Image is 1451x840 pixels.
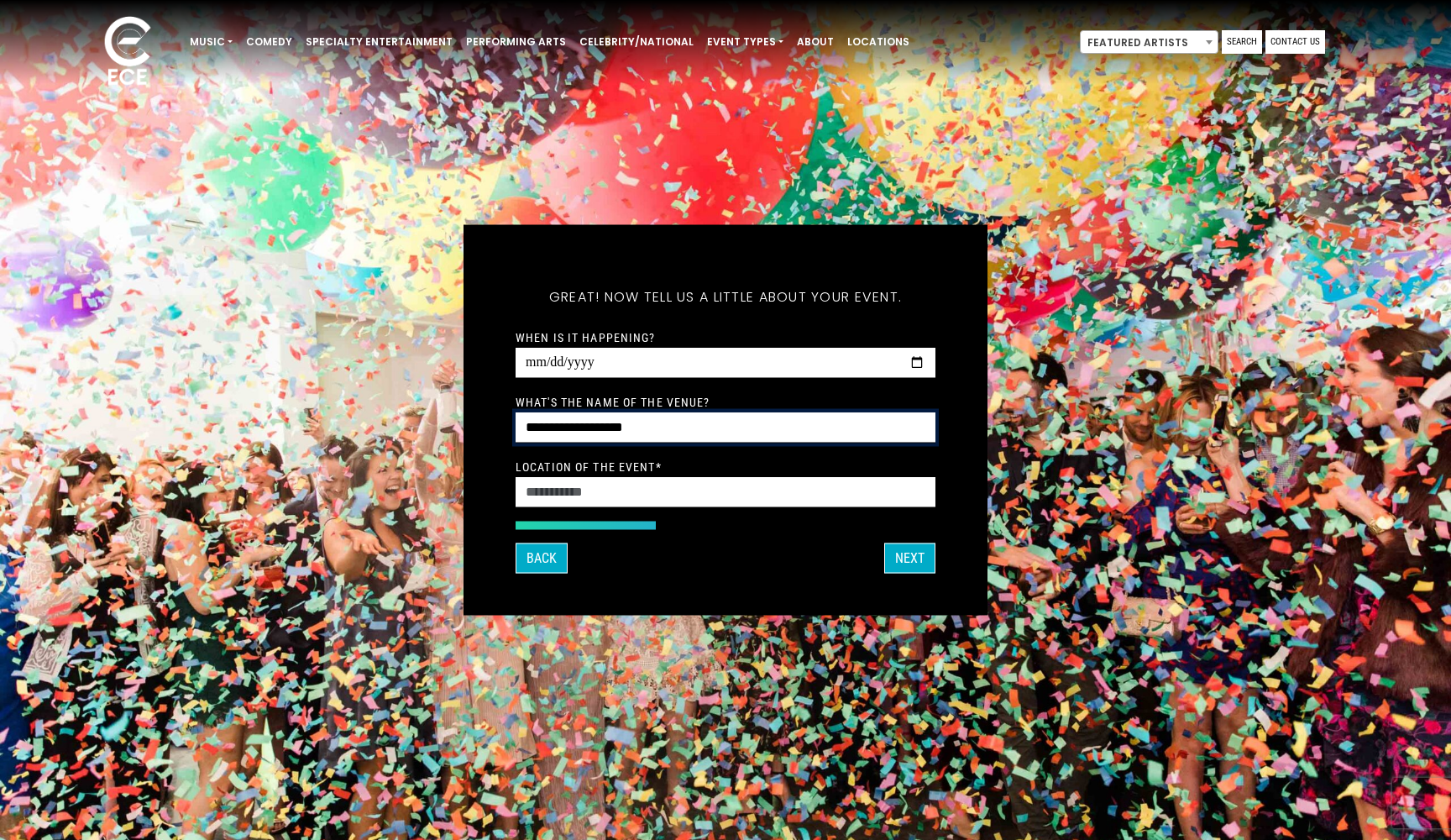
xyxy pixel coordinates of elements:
[183,28,239,56] a: Music
[299,28,459,56] a: Specialty Entertainment
[1080,30,1218,54] span: Featured Artists
[1265,30,1325,54] a: Contact Us
[884,543,935,574] button: Next
[516,330,656,345] label: When is it happening?
[459,28,573,56] a: Performing Arts
[841,28,916,56] a: Locations
[516,543,568,574] button: Back
[239,28,299,56] a: Comedy
[700,28,790,56] a: Event Types
[790,28,841,56] a: About
[516,459,662,475] label: Location of the event
[1222,30,1262,54] a: Search
[86,12,170,93] img: ece_new_logo_whitev2-1.png
[573,28,700,56] a: Celebrity/National
[516,267,935,328] h5: Great! Now tell us a little about your event.
[516,395,710,410] label: What's the name of the venue?
[1081,31,1218,55] span: Featured Artists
